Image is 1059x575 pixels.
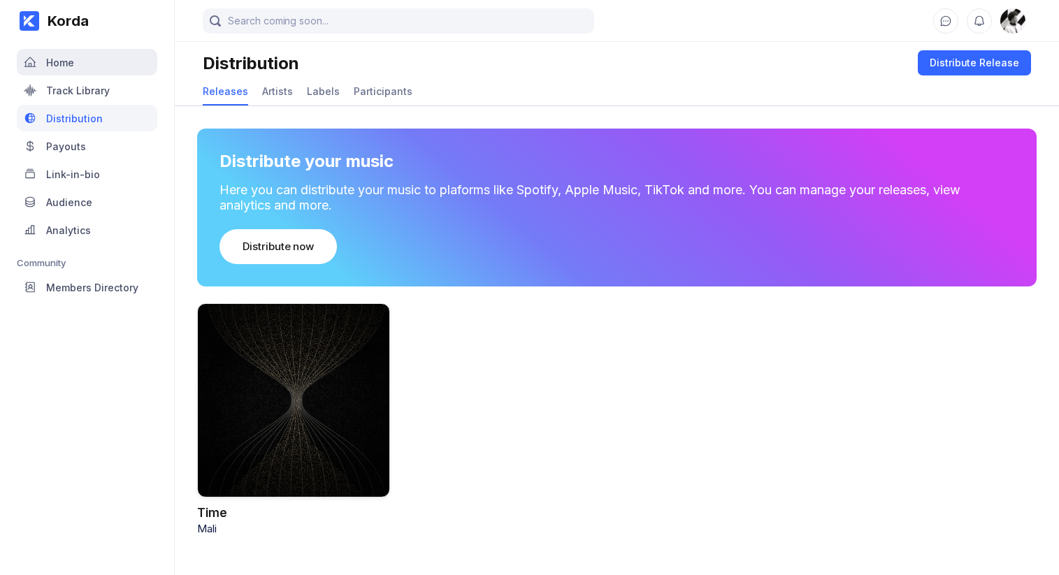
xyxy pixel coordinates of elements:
[17,274,157,302] a: Members Directory
[17,105,157,133] a: Distribution
[354,85,412,97] div: Participants
[203,53,299,73] div: Distribution
[197,522,390,535] div: Mali
[354,78,412,105] a: Participants
[203,8,594,34] input: Search coming soon...
[46,112,103,124] div: Distribution
[1000,8,1025,34] img: 160x160
[17,161,157,189] a: Link-in-bio
[46,196,92,208] div: Audience
[203,85,248,97] div: Releases
[1000,8,1025,34] div: Mali McCalla
[262,78,293,105] a: Artists
[17,77,157,105] a: Track Library
[46,140,86,152] div: Payouts
[219,151,394,171] div: Distribute your music
[918,50,1031,75] button: Distribute Release
[219,229,337,264] button: Distribute now
[243,240,314,254] div: Distribute now
[46,224,91,236] div: Analytics
[17,49,157,77] a: Home
[46,282,138,293] div: Members Directory
[39,13,89,29] div: Korda
[930,56,1019,70] div: Distribute Release
[17,217,157,245] a: Analytics
[46,85,110,96] div: Track Library
[17,257,157,268] div: Community
[307,85,340,97] div: Labels
[17,133,157,161] a: Payouts
[203,78,248,105] a: Releases
[219,182,1014,212] div: Here you can distribute your music to plaforms like Spotify, Apple Music, TikTok and more. You ca...
[46,57,74,68] div: Home
[262,85,293,97] div: Artists
[307,78,340,105] a: Labels
[17,189,157,217] a: Audience
[197,506,227,520] a: Time
[46,168,100,180] div: Link-in-bio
